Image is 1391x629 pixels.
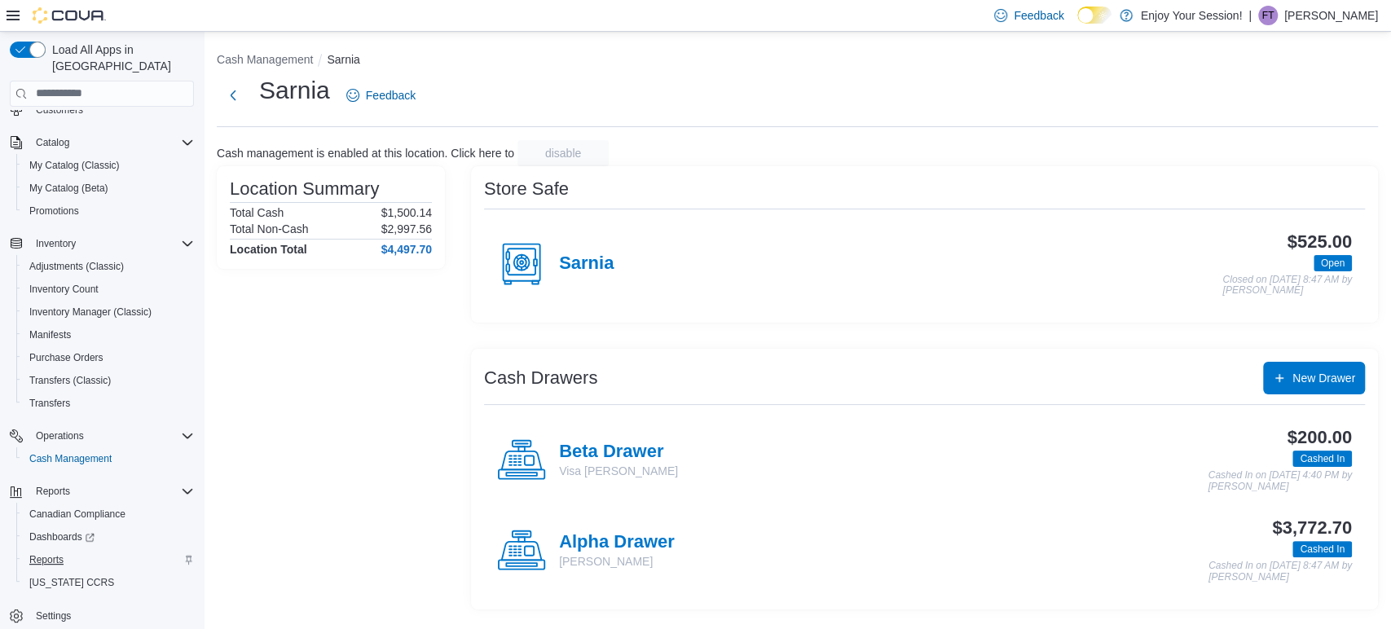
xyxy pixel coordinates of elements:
[33,7,106,24] img: Cova
[23,371,194,390] span: Transfers (Classic)
[46,42,194,74] span: Load All Apps in [GEOGRAPHIC_DATA]
[1292,541,1352,557] span: Cashed In
[29,452,112,465] span: Cash Management
[29,351,103,364] span: Purchase Orders
[1077,7,1111,24] input: Dark Mode
[16,369,200,392] button: Transfers (Classic)
[1208,470,1352,492] p: Cashed In on [DATE] 4:40 PM by [PERSON_NAME]
[1284,6,1378,25] p: [PERSON_NAME]
[230,222,309,235] h6: Total Non-Cash
[230,179,379,199] h3: Location Summary
[29,606,77,626] a: Settings
[1014,7,1063,24] span: Feedback
[230,243,307,256] h4: Location Total
[16,177,200,200] button: My Catalog (Beta)
[23,178,194,198] span: My Catalog (Beta)
[23,394,194,413] span: Transfers
[1141,6,1243,25] p: Enjoy Your Session!
[1248,6,1252,25] p: |
[29,182,108,195] span: My Catalog (Beta)
[23,449,118,468] a: Cash Management
[381,222,432,235] p: $2,997.56
[29,133,76,152] button: Catalog
[3,98,200,121] button: Customers
[217,51,1378,71] nav: An example of EuiBreadcrumbs
[29,426,194,446] span: Operations
[230,206,284,219] h6: Total Cash
[23,573,121,592] a: [US_STATE] CCRS
[29,605,194,626] span: Settings
[16,200,200,222] button: Promotions
[3,424,200,447] button: Operations
[16,301,200,323] button: Inventory Manager (Classic)
[23,302,158,322] a: Inventory Manager (Classic)
[29,99,194,120] span: Customers
[29,530,95,543] span: Dashboards
[23,279,194,299] span: Inventory Count
[16,447,200,470] button: Cash Management
[23,156,126,175] a: My Catalog (Classic)
[36,237,76,250] span: Inventory
[23,573,194,592] span: Washington CCRS
[259,74,330,107] h1: Sarnia
[23,504,132,524] a: Canadian Compliance
[381,243,432,256] h4: $4,497.70
[29,205,79,218] span: Promotions
[1222,275,1352,297] p: Closed on [DATE] 8:47 AM by [PERSON_NAME]
[23,371,117,390] a: Transfers (Classic)
[340,79,422,112] a: Feedback
[1288,428,1352,447] h3: $200.00
[16,571,200,594] button: [US_STATE] CCRS
[29,397,70,410] span: Transfers
[29,426,90,446] button: Operations
[23,394,77,413] a: Transfers
[1300,542,1345,556] span: Cashed In
[23,279,105,299] a: Inventory Count
[29,260,124,273] span: Adjustments (Classic)
[29,374,111,387] span: Transfers (Classic)
[29,234,194,253] span: Inventory
[23,550,70,570] a: Reports
[29,306,152,319] span: Inventory Manager (Classic)
[16,323,200,346] button: Manifests
[29,482,194,501] span: Reports
[29,553,64,566] span: Reports
[1272,518,1352,538] h3: $3,772.70
[217,53,313,66] button: Cash Management
[16,346,200,369] button: Purchase Orders
[3,232,200,255] button: Inventory
[36,609,71,622] span: Settings
[29,328,71,341] span: Manifests
[23,348,194,367] span: Purchase Orders
[16,255,200,278] button: Adjustments (Classic)
[559,463,678,479] p: Visa [PERSON_NAME]
[23,348,110,367] a: Purchase Orders
[23,449,194,468] span: Cash Management
[36,103,83,117] span: Customers
[29,100,90,120] a: Customers
[559,532,675,553] h4: Alpha Drawer
[217,79,249,112] button: Next
[23,527,101,547] a: Dashboards
[1292,451,1352,467] span: Cashed In
[1288,232,1352,252] h3: $525.00
[16,154,200,177] button: My Catalog (Classic)
[484,368,597,388] h3: Cash Drawers
[23,257,130,276] a: Adjustments (Classic)
[1292,370,1355,386] span: New Drawer
[517,140,609,166] button: disable
[1263,362,1365,394] button: New Drawer
[23,156,194,175] span: My Catalog (Classic)
[16,278,200,301] button: Inventory Count
[366,87,416,103] span: Feedback
[23,302,194,322] span: Inventory Manager (Classic)
[559,553,675,570] p: [PERSON_NAME]
[16,392,200,415] button: Transfers
[29,482,77,501] button: Reports
[1321,256,1345,271] span: Open
[3,131,200,154] button: Catalog
[29,283,99,296] span: Inventory Count
[1314,255,1352,271] span: Open
[23,527,194,547] span: Dashboards
[23,550,194,570] span: Reports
